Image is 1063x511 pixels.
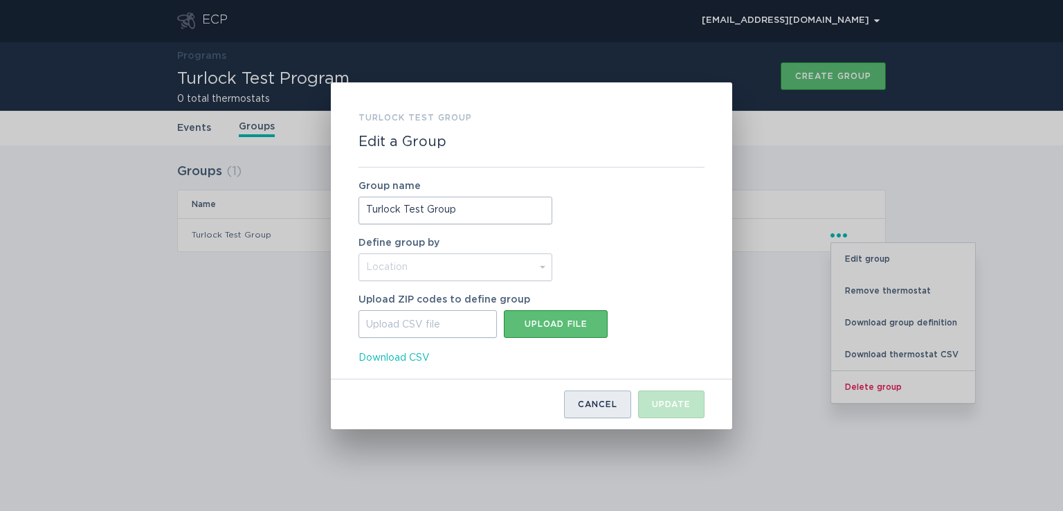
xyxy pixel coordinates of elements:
[358,110,472,125] h3: Turlock Test Group
[578,400,617,409] div: Cancel
[511,320,601,328] div: Upload file
[358,238,439,248] label: Define group by
[564,391,631,418] button: Cancel
[652,400,691,409] div: Update
[504,310,608,338] button: Upload CSV file
[358,134,446,150] h2: Edit a Group
[358,310,497,338] div: Upload CSV file
[358,350,430,366] span: Download CSV
[638,391,705,418] button: Update
[331,82,732,429] div: Edit group
[358,295,530,305] label: Upload ZIP codes to define group
[358,181,552,191] label: Group name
